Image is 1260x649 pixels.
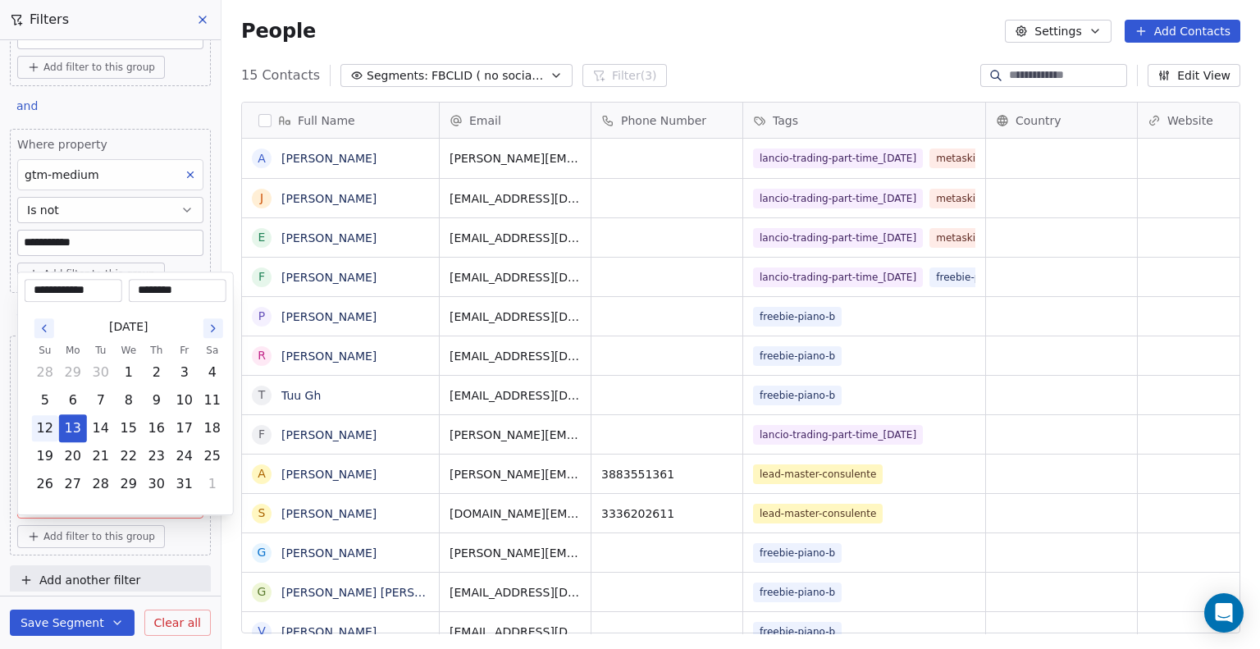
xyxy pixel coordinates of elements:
button: Sunday, October 5th, 2025 [32,387,58,414]
button: Thursday, October 16th, 2025 [144,415,170,441]
button: Wednesday, October 22nd, 2025 [116,443,142,469]
button: Go to the Next Month [203,318,223,338]
th: Saturday [199,342,226,359]
th: Friday [171,342,199,359]
th: Wednesday [115,342,143,359]
button: Friday, October 3rd, 2025 [171,359,198,386]
button: Wednesday, October 15th, 2025 [116,415,142,441]
button: Thursday, October 9th, 2025 [144,387,170,414]
button: Tuesday, October 14th, 2025 [88,415,114,441]
table: October 2025 [31,342,226,498]
button: Saturday, November 1st, 2025 [199,471,226,497]
button: Friday, October 10th, 2025 [171,387,198,414]
span: [DATE] [109,318,148,336]
button: Wednesday, October 1st, 2025 [116,359,142,386]
button: Go to the Previous Month [34,318,54,338]
button: Thursday, October 30th, 2025 [144,471,170,497]
th: Monday [59,342,87,359]
button: Sunday, October 19th, 2025 [32,443,58,469]
button: Sunday, October 26th, 2025 [32,471,58,497]
button: Friday, October 24th, 2025 [171,443,198,469]
button: Saturday, October 25th, 2025 [199,443,226,469]
button: Tuesday, October 28th, 2025 [88,471,114,497]
button: Thursday, October 2nd, 2025 [144,359,170,386]
button: Saturday, October 4th, 2025 [199,359,226,386]
button: Wednesday, October 8th, 2025 [116,387,142,414]
button: Monday, September 29th, 2025 [60,359,86,386]
button: Sunday, September 28th, 2025 [32,359,58,386]
button: Friday, October 31st, 2025 [171,471,198,497]
button: Monday, October 6th, 2025 [60,387,86,414]
button: Tuesday, September 30th, 2025 [88,359,114,386]
button: Saturday, October 18th, 2025 [199,415,226,441]
th: Tuesday [87,342,115,359]
button: Thursday, October 23rd, 2025 [144,443,170,469]
button: Monday, October 20th, 2025 [60,443,86,469]
button: Wednesday, October 29th, 2025 [116,471,142,497]
button: Monday, October 27th, 2025 [60,471,86,497]
button: Sunday, October 12th, 2025 [32,415,58,441]
th: Thursday [143,342,171,359]
button: Today, Monday, October 13th, 2025, selected [60,415,86,441]
button: Saturday, October 11th, 2025 [199,387,226,414]
button: Friday, October 17th, 2025 [171,415,198,441]
button: Tuesday, October 21st, 2025 [88,443,114,469]
th: Sunday [31,342,59,359]
button: Tuesday, October 7th, 2025 [88,387,114,414]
